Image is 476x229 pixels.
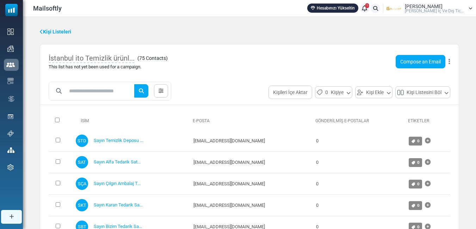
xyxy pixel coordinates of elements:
img: settings-icon.svg [7,164,14,171]
a: Gönderilmiş E-Postalar [315,118,369,123]
span: [PERSON_NAME] [405,4,443,9]
a: 0 [409,180,422,188]
a: Etiketler [408,118,429,123]
span: SÇA [76,178,88,190]
a: Compose an Email [396,55,445,68]
button: Kişi Ekle [355,86,392,98]
td: 0 [313,130,406,152]
span: 0 [417,138,420,143]
img: email-templates-icon.svg [7,78,14,84]
a: User Logo [PERSON_NAME] [PERSON_NAME] İç Ve Dış Tic... [385,3,472,14]
span: 0 [325,88,328,97]
img: landing_pages.svg [7,113,14,120]
span: 0 [417,181,420,186]
a: Hesabınızı Yükseltin [307,4,358,13]
img: campaigns-icon.png [7,45,14,52]
a: 0 [409,137,422,146]
td: 0 [313,151,406,173]
span: SKT [76,199,88,211]
a: E-Posta [193,118,210,123]
img: support-icon.svg [7,130,14,137]
td: 0 [313,194,406,216]
img: User Logo [385,3,403,14]
img: dashboard-icon.svg [7,29,14,35]
button: 0Kişiye [315,86,352,98]
span: 0 [417,160,420,165]
div: This list has not yet been used for a campaign. [49,63,168,70]
span: [PERSON_NAME] İç Ve Dış Tic... [405,9,464,13]
span: Mailsoftly [33,4,62,13]
a: Sayın Bizim Tedarik Sa... [94,224,142,229]
img: workflow.svg [7,95,15,103]
img: contacts-icon-active.svg [6,62,15,67]
img: mailsoftly_icon_blue_white.svg [5,4,18,16]
span: 1 [365,3,369,8]
a: 0 [409,201,422,210]
button: Kişileri İçe Aktar [268,86,312,99]
a: Sayın Temizlik Deposu ... [94,138,143,143]
td: [EMAIL_ADDRESS][DOMAIN_NAME] [190,173,313,194]
a: Sayın Alfa Tedarik Sat... [94,159,141,165]
a: İsim [75,118,89,123]
span: 75 Contacts [139,55,166,61]
a: Kişi Listeleri [40,28,71,36]
td: [EMAIL_ADDRESS][DOMAIN_NAME] [190,151,313,173]
span: İstanbul ito Temizlik ürünl... [49,54,135,63]
button: Kişi Listesini Böl [395,86,450,98]
span: ( ) [137,55,168,62]
td: [EMAIL_ADDRESS][DOMAIN_NAME] [190,194,313,216]
td: [EMAIL_ADDRESS][DOMAIN_NAME] [190,130,313,152]
span: 0 [417,203,420,208]
a: 1 [360,4,369,13]
td: 0 [313,173,406,194]
a: Sayın Karan Tedarik Sa... [94,202,143,208]
span: SAT [76,156,88,168]
span: STD [76,135,88,147]
a: Sayın Çılgın Ambalaj T... [94,181,141,186]
a: 0 [409,158,422,167]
